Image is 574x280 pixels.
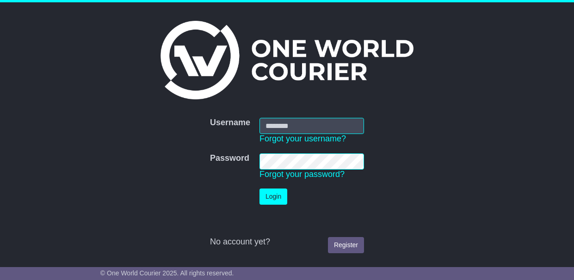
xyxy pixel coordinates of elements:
a: Forgot your password? [259,170,345,179]
label: Password [210,153,249,164]
span: © One World Courier 2025. All rights reserved. [100,269,234,277]
a: Register [328,237,364,253]
img: One World [160,21,413,99]
button: Login [259,189,287,205]
div: No account yet? [210,237,364,247]
label: Username [210,118,250,128]
a: Forgot your username? [259,134,346,143]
